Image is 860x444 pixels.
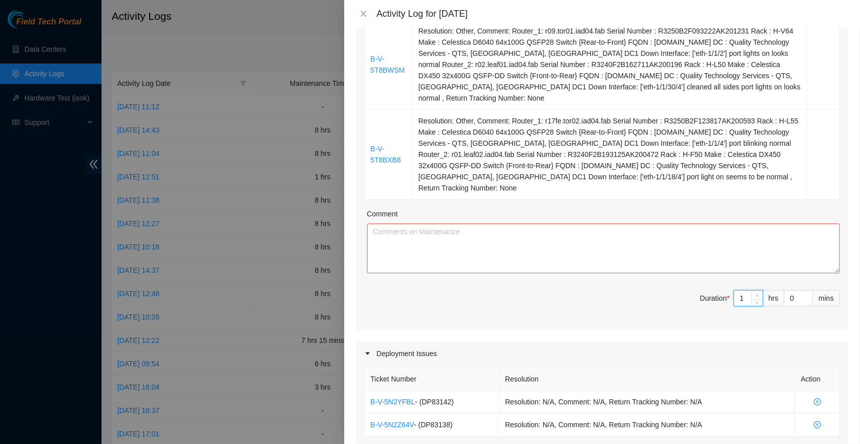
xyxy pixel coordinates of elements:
th: Action [795,368,840,391]
span: close-circle [801,421,834,428]
div: Activity Log for [DATE] [377,8,848,19]
textarea: Comment [367,224,840,273]
th: Ticket Number [365,368,500,391]
span: close-circle [801,398,834,405]
span: Increase Value [751,291,763,300]
td: Resolution: Other, Comment: Router_1: r09.tor01.iad04.fab Serial Number : R3250B2F093222AK201231 ... [413,20,808,110]
td: Resolution: Other, Comment: Router_1: r17fe.tor02.iad04.fab Serial Number : R3250B2F123817AK20059... [413,110,808,200]
label: Comment [367,208,398,219]
div: hrs [763,290,784,306]
span: caret-right [365,351,371,357]
a: B-V-5T8BXB8 [371,145,401,164]
th: Resolution [500,368,796,391]
a: B-V-5N2YFBL [371,398,415,406]
div: mins [813,290,840,306]
div: Duration [700,293,730,304]
span: down [754,300,760,306]
span: up [754,293,760,299]
span: - ( DP83138 ) [414,421,452,429]
td: Resolution: N/A, Comment: N/A, Return Tracking Number: N/A [500,414,796,436]
a: B-V-5N2Z64V [371,421,414,429]
span: - ( DP83142 ) [415,398,454,406]
td: Resolution: N/A, Comment: N/A, Return Tracking Number: N/A [500,391,796,414]
span: Decrease Value [751,300,763,306]
span: close [359,10,368,18]
a: B-V-5T8BWSM [371,55,405,74]
div: Deployment Issues [356,342,848,365]
button: Close [356,9,371,19]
